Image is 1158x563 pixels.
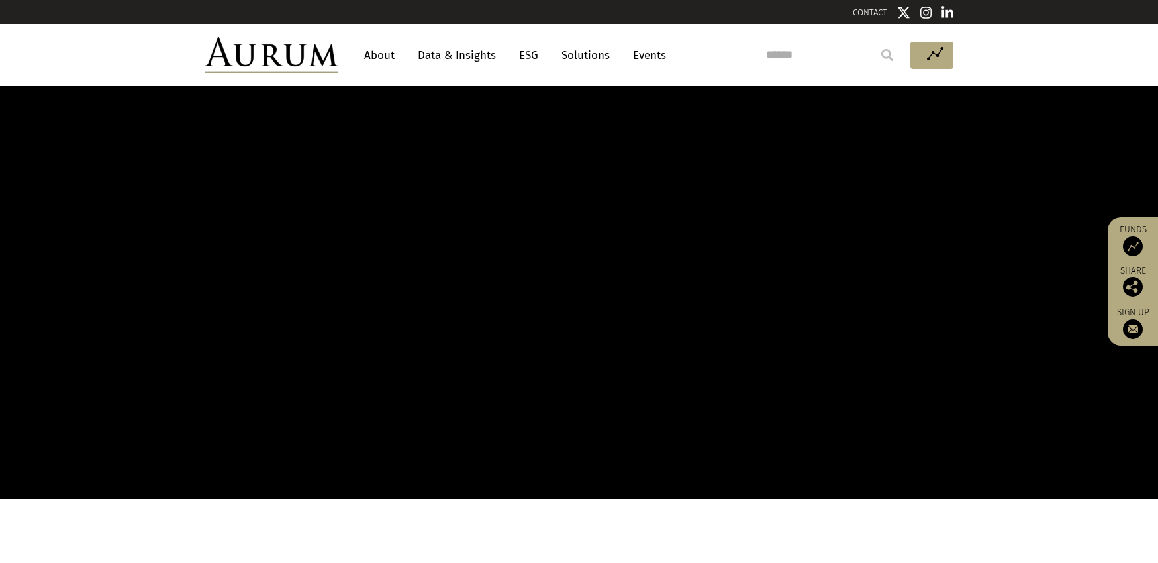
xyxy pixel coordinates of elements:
[874,42,900,68] input: Submit
[205,37,338,73] img: Aurum
[941,6,953,19] img: Linkedin icon
[626,43,666,68] a: Events
[920,6,932,19] img: Instagram icon
[555,43,616,68] a: Solutions
[1123,277,1143,297] img: Share this post
[1114,224,1151,256] a: Funds
[1123,319,1143,339] img: Sign up to our newsletter
[411,43,503,68] a: Data & Insights
[1114,266,1151,297] div: Share
[1123,236,1143,256] img: Access Funds
[512,43,545,68] a: ESG
[358,43,401,68] a: About
[1114,307,1151,339] a: Sign up
[897,6,910,19] img: Twitter icon
[853,7,887,17] a: CONTACT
